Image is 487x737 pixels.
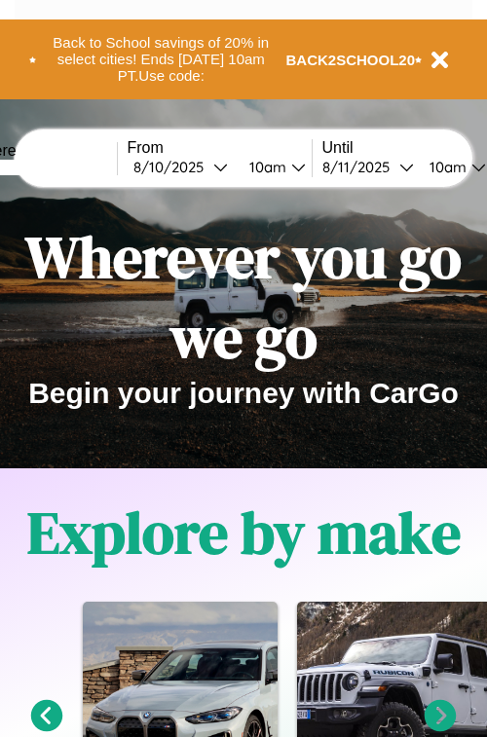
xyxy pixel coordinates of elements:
div: 10am [420,158,471,176]
b: BACK2SCHOOL20 [286,52,416,68]
button: 8/10/2025 [128,157,234,177]
div: 10am [240,158,291,176]
div: 8 / 10 / 2025 [133,158,213,176]
button: 10am [234,157,312,177]
button: Back to School savings of 20% in select cities! Ends [DATE] 10am PT.Use code: [36,29,286,90]
label: From [128,139,312,157]
div: 8 / 11 / 2025 [322,158,399,176]
h1: Explore by make [27,493,461,572]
